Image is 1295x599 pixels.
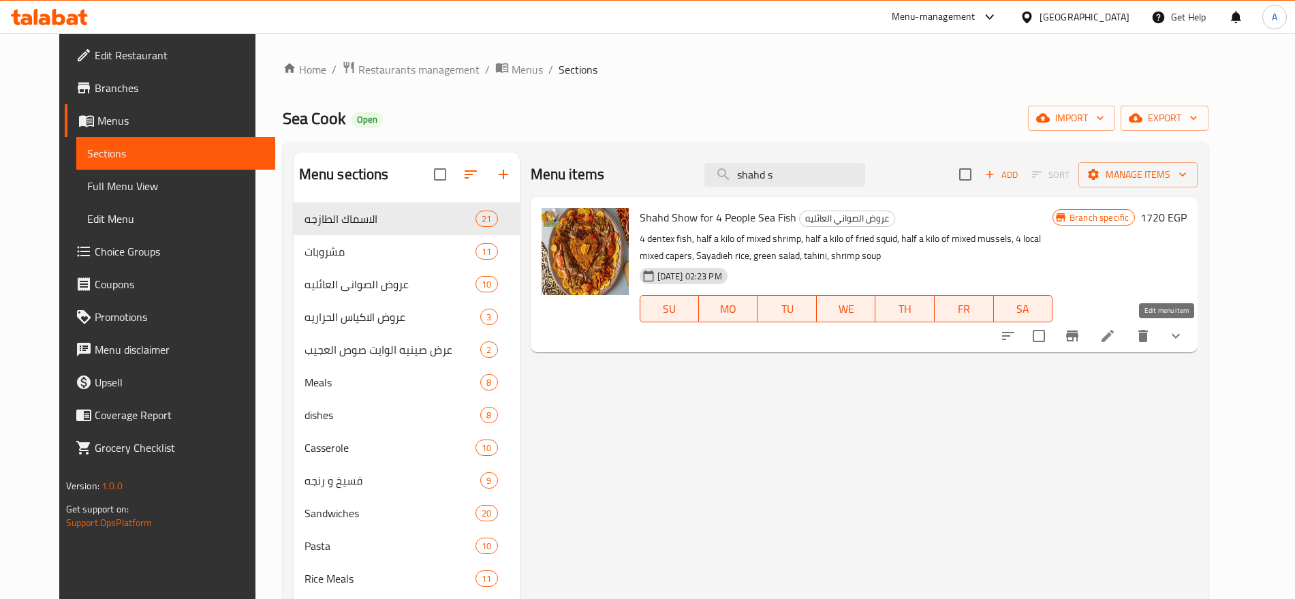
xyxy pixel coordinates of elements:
button: FR [935,295,994,322]
li: / [332,61,337,78]
span: [DATE] 02:23 PM [652,270,728,283]
span: عروض الصواني العائليه [800,211,894,226]
span: export [1132,110,1198,127]
div: items [475,440,497,456]
span: 11 [476,245,497,258]
div: مشروبات11 [294,235,520,268]
span: Select all sections [426,160,454,189]
span: فسيخ و رنجه [305,472,481,489]
span: TH [881,299,929,319]
a: Coupons [65,268,275,301]
span: 21 [476,213,497,226]
span: TU [763,299,811,319]
button: TH [875,295,935,322]
div: [GEOGRAPHIC_DATA] [1040,10,1129,25]
span: import [1039,110,1104,127]
svg: Show Choices [1168,328,1184,344]
div: عروض الاكياس الحراريه [305,309,481,325]
span: عروض الصواني العائليه [305,276,476,292]
button: MO [699,295,758,322]
a: Menu disclaimer [65,333,275,366]
div: عروض الصواني العائليه10 [294,268,520,301]
span: Sort sections [454,158,487,191]
span: Sections [559,61,597,78]
a: Restaurants management [342,61,480,78]
span: Branch specific [1064,211,1134,224]
div: Casserole [305,440,476,456]
button: show more [1159,320,1192,352]
span: Sandwiches [305,505,476,521]
span: SU [646,299,693,319]
div: Pasta10 [294,529,520,562]
li: / [485,61,490,78]
span: Pasta [305,538,476,554]
span: Edit Menu [87,211,264,227]
div: عروض الصواني العائليه [799,211,895,227]
div: items [480,407,497,423]
span: Add [983,167,1020,183]
span: 8 [481,409,497,422]
span: WE [822,299,871,319]
button: Add section [487,158,520,191]
input: search [704,163,865,187]
div: Menu-management [892,9,976,25]
span: 10 [476,442,497,455]
span: A [1272,10,1277,25]
span: FR [940,299,988,319]
span: Version: [66,477,99,495]
span: Sea Cook [283,103,346,134]
span: عرض صينيه الوايت صوص العجيب [305,341,481,358]
span: 2 [481,343,497,356]
div: items [475,505,497,521]
span: Choice Groups [95,243,264,260]
div: Meals8 [294,366,520,399]
button: SA [994,295,1053,322]
span: dishes [305,407,481,423]
span: الاسماك الطازجه [305,211,476,227]
a: Support.OpsPlatform [66,514,153,532]
a: Home [283,61,326,78]
button: SU [640,295,699,322]
span: Select to update [1025,322,1053,350]
span: Select section [951,160,980,189]
span: Manage items [1089,166,1187,183]
button: Add [980,164,1023,185]
div: Sandwiches20 [294,497,520,529]
span: Rice Meals [305,570,476,587]
span: 10 [476,278,497,291]
a: Branches [65,72,275,104]
span: Upsell [95,374,264,390]
div: Casserole10 [294,431,520,464]
button: TU [758,295,817,322]
span: 10 [476,540,497,553]
span: 1.0.0 [102,477,123,495]
h2: Menu sections [299,164,389,185]
span: مشروبات [305,243,476,260]
div: dishes8 [294,399,520,431]
button: export [1121,106,1208,131]
div: Open [352,112,383,128]
div: items [480,472,497,489]
span: Shahd Show for 4 People Sea Fish [640,207,796,228]
span: SA [999,299,1048,319]
a: Full Menu View [76,170,275,202]
div: الاسماك الطازجه21 [294,202,520,235]
button: WE [817,295,876,322]
span: Menu disclaimer [95,341,264,358]
a: Edit Menu [76,202,275,235]
a: Choice Groups [65,235,275,268]
span: 9 [481,474,497,487]
span: Meals [305,374,481,390]
img: Shahd Show for 4 People Sea Fish [542,208,629,295]
div: Rice Meals11 [294,562,520,595]
a: Coverage Report [65,399,275,431]
button: sort-choices [992,320,1025,352]
a: Upsell [65,366,275,399]
span: Coverage Report [95,407,264,423]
